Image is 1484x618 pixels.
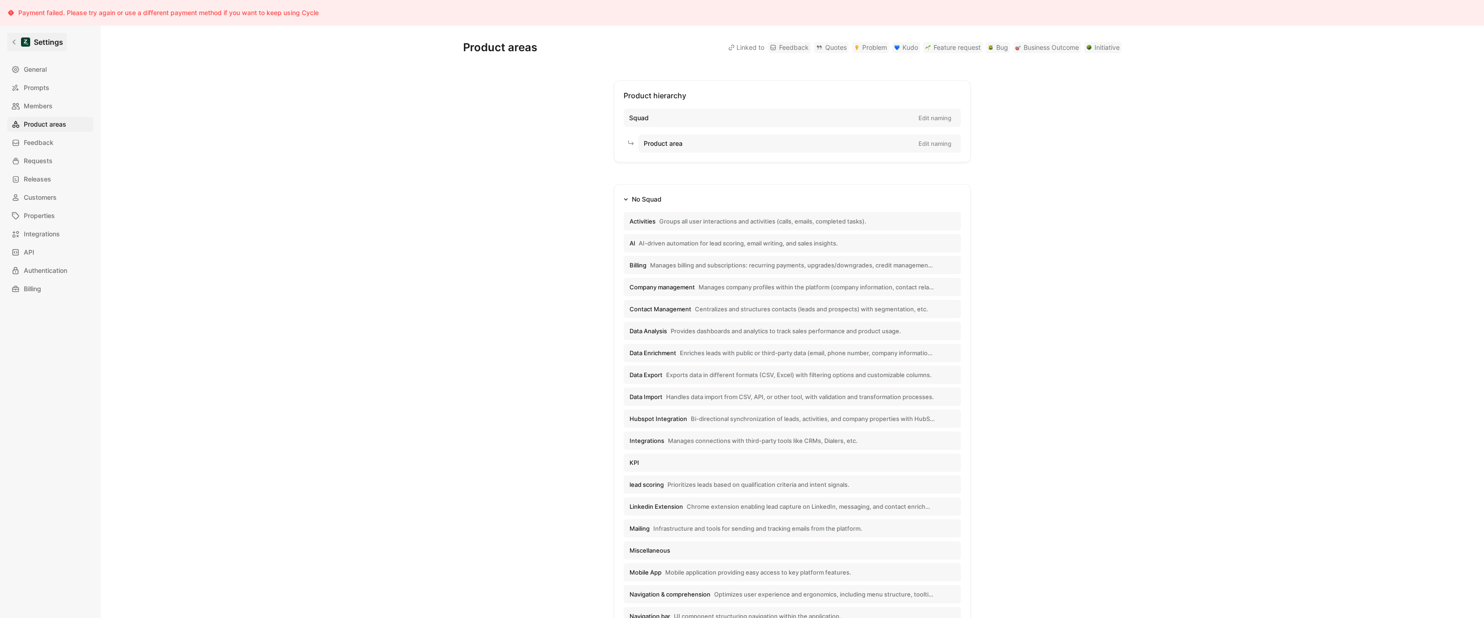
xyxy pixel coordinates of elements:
span: Customers [24,192,57,203]
span: Manages company profiles within the platform (company information, contact relationships, structu... [699,283,935,291]
button: BillingManages billing and subscriptions: recurring payments, upgrades/downgrades, credit managem... [624,256,961,274]
a: 💙Kudo [892,42,920,53]
li: Data ExportExports data in different formats (CSV, Excel) with filtering options and customizable... [624,366,961,384]
span: Integrations [630,437,664,445]
a: 🌳Initiative [1084,42,1121,53]
img: 🌱 [925,45,931,50]
li: Company managementManages company profiles within the platform (company information, contact rela... [624,278,961,296]
div: No Squad [632,194,662,205]
span: Integrations [24,229,60,240]
img: 🎯 [1015,45,1021,50]
button: Miscellaneous [624,541,961,559]
a: 👂Problem [852,42,889,53]
span: Provides dashboards and analytics to track sales performance and product usage. [671,327,901,335]
div: Payment failed. Please try again or use a different payment method if you want to keep using Cycle [18,7,319,18]
button: KPI [624,453,961,472]
a: 🌱Feature request [923,42,982,53]
span: lead scoring [630,480,664,489]
a: Prompts [7,80,93,95]
button: Data AnalysisProvides dashboards and analytics to track sales performance and product usage. [624,322,961,340]
span: Mobile application providing easy access to key platform features. [665,568,851,576]
a: 🎯Business Outcome [1014,42,1081,53]
span: Mobile App [630,568,662,576]
span: Billing [630,261,646,269]
button: No Squad [620,194,665,205]
span: AI-driven automation for lead scoring, email writing, and sales insights. [639,239,838,247]
a: Billing [7,282,93,296]
span: Prioritizes leads based on qualification criteria and intent signals. [667,480,849,489]
a: Authentication [7,263,93,278]
span: Data Analysis [630,327,667,335]
a: Quotes [814,42,849,53]
button: Edit naming [914,137,956,150]
span: Miscellaneous [630,546,670,554]
a: 🪲Bug [986,42,1010,53]
button: ActivitiesGroups all user interactions and activities (calls, emails, completed tasks). [624,212,961,230]
span: Manages connections with third-party tools like CRMs, Dialers, etc. [668,437,858,445]
span: Product hierarchy [624,91,686,100]
span: Bi-directional synchronization of leads, activities, and company properties with HubSpot. [691,415,935,423]
span: Hubspot Integration [630,415,687,423]
span: Manages billing and subscriptions: recurring payments, upgrades/downgrades, credit management, an... [650,261,935,269]
span: Properties [24,210,55,221]
h1: Product areas [463,40,537,55]
span: Data Enrichment [630,349,676,357]
img: 👂 [854,45,859,50]
span: Squad [629,112,649,123]
a: API [7,245,93,260]
button: Mobile AppMobile application providing easy access to key platform features. [624,563,961,581]
img: 🌳 [1086,45,1092,50]
span: KPI [630,458,639,467]
span: Data Export [630,371,662,379]
span: Releases [24,174,51,185]
a: Members [7,99,93,113]
span: Billing [24,283,41,294]
a: Feedback [768,42,811,53]
li: Data EnrichmentEnriches leads with public or third-party data (email, phone number, company infor... [624,344,961,362]
a: General [7,62,93,77]
span: Members [24,101,53,112]
span: Authentication [24,265,67,276]
span: Activities [630,217,656,225]
button: Linkedin ExtensionChrome extension enabling lead capture on LinkedIn, messaging, and contact enri... [624,497,961,516]
a: Customers [7,190,93,205]
span: Feedback [24,137,53,148]
button: MailingInfrastructure and tools for sending and tracking emails from the platform. [624,519,961,538]
span: Data Import [630,393,662,401]
span: Chrome extension enabling lead capture on LinkedIn, messaging, and contact enrichment. [687,502,935,511]
span: API [24,247,34,258]
button: Edit naming [914,112,956,124]
button: AlAI-driven automation for lead scoring, email writing, and sales insights. [624,234,961,252]
a: Releases [7,172,93,186]
span: Product areas [24,119,66,130]
span: Prompts [24,82,49,93]
span: Centralizes and structures contacts (leads and prospects) with segmentation, etc. [695,305,928,313]
span: Handles data import from CSV, API, or other tool, with validation and transformation processes. [666,393,934,401]
button: lead scoringPrioritizes leads based on qualification criteria and intent signals. [624,475,961,494]
span: Optimizes user experience and ergonomics, including menu structure, tooltips, and contextual help. [714,590,935,598]
img: 💙 [894,45,900,50]
span: Company management [630,283,695,291]
span: Contact Management [630,305,691,313]
span: Linkedin Extension [630,502,683,511]
a: Requests [7,154,93,168]
span: Enriches leads with public or third-party data (email, phone number, company information, etc.). [680,349,935,357]
a: Integrations [7,227,93,241]
button: IntegrationsManages connections with third-party tools like CRMs, Dialers, etc. [624,432,961,450]
span: Mailing [630,524,650,533]
div: Linked to [728,42,764,53]
h1: Settings [34,37,63,48]
button: Data ImportHandles data import from CSV, API, or other tool, with validation and transformation p... [624,388,961,406]
span: Product area [644,138,683,149]
button: Hubspot IntegrationBi-directional synchronization of leads, activities, and company properties wi... [624,410,961,428]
